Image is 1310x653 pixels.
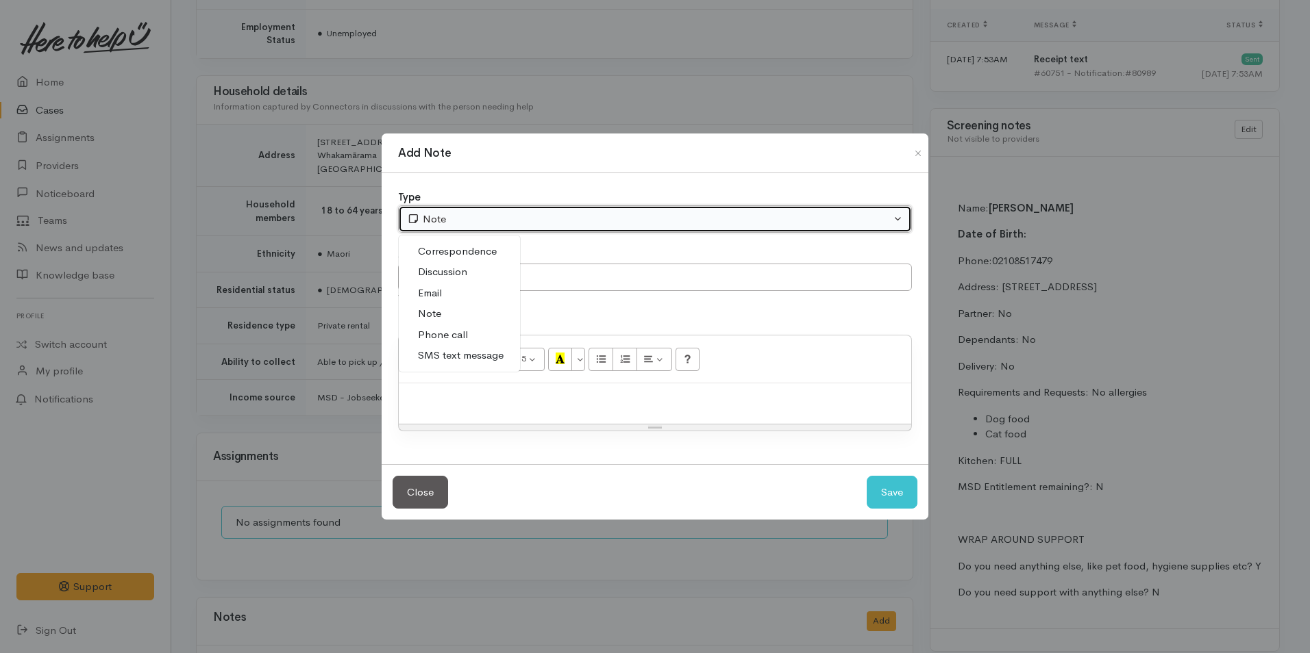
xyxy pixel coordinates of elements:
[398,205,912,233] button: Note
[399,424,911,431] div: Resize
[589,348,613,371] button: Unordered list (CTRL+SHIFT+NUM7)
[398,291,912,305] div: What's this note about?
[398,144,451,162] h1: Add Note
[398,190,421,205] label: Type
[907,145,929,162] button: Close
[418,285,442,301] span: Email
[867,476,917,509] button: Save
[407,212,891,227] div: Note
[418,264,467,280] span: Discussion
[418,244,497,259] span: Correspondence
[517,353,526,364] span: 15
[508,348,545,371] button: Font Size
[571,348,585,371] button: More Color
[676,348,700,371] button: Help
[418,306,441,322] span: Note
[418,327,468,343] span: Phone call
[548,348,573,371] button: Recent Color
[418,348,504,363] span: SMS text message
[613,348,637,371] button: Ordered list (CTRL+SHIFT+NUM8)
[393,476,448,509] button: Close
[637,348,672,371] button: Paragraph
